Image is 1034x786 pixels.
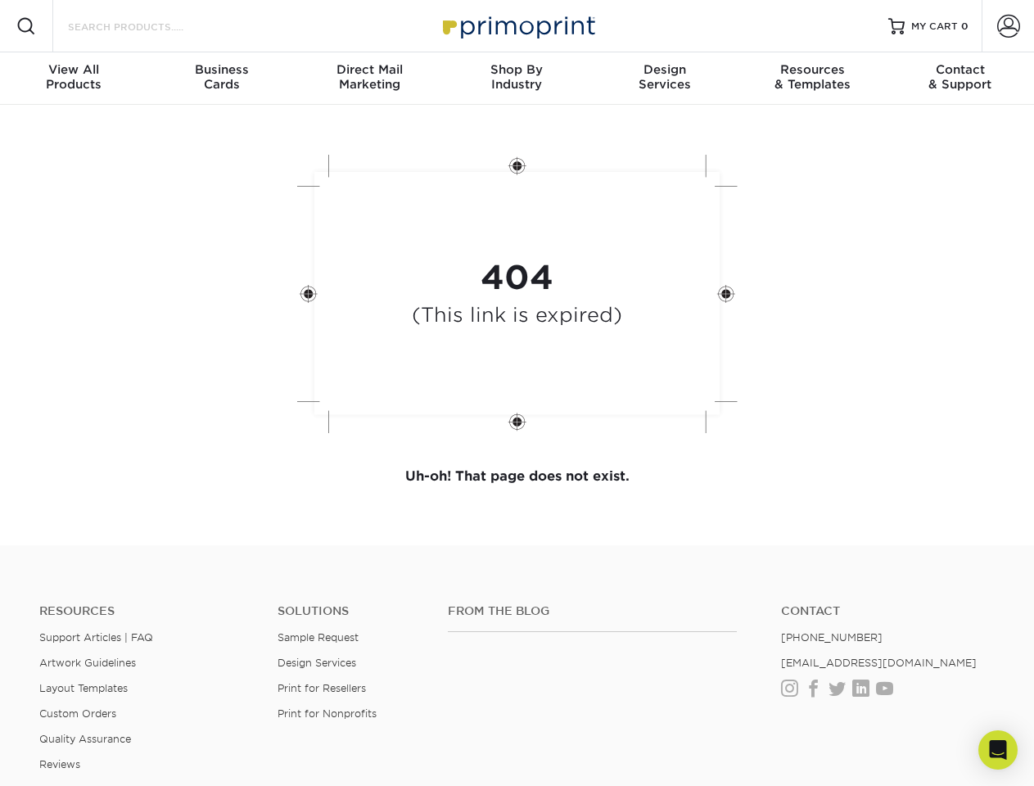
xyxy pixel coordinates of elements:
[66,16,226,36] input: SEARCH PRODUCTS.....
[781,604,995,618] a: Contact
[887,62,1034,77] span: Contact
[781,657,977,669] a: [EMAIL_ADDRESS][DOMAIN_NAME]
[39,604,253,618] h4: Resources
[39,657,136,669] a: Artwork Guidelines
[278,631,359,644] a: Sample Request
[443,62,590,77] span: Shop By
[738,62,886,92] div: & Templates
[961,20,969,32] span: 0
[443,62,590,92] div: Industry
[448,604,737,618] h4: From the Blog
[278,604,423,618] h4: Solutions
[781,631,883,644] a: [PHONE_NUMBER]
[887,62,1034,92] div: & Support
[147,52,295,105] a: BusinessCards
[405,468,630,484] strong: Uh-oh! That page does not exist.
[412,304,622,327] h4: (This link is expired)
[978,730,1018,770] div: Open Intercom Messenger
[436,8,599,43] img: Primoprint
[147,62,295,92] div: Cards
[39,631,153,644] a: Support Articles | FAQ
[911,20,958,34] span: MY CART
[591,52,738,105] a: DesignServices
[591,62,738,77] span: Design
[296,62,443,77] span: Direct Mail
[591,62,738,92] div: Services
[481,258,553,297] strong: 404
[443,52,590,105] a: Shop ByIndustry
[296,52,443,105] a: Direct MailMarketing
[278,657,356,669] a: Design Services
[738,52,886,105] a: Resources& Templates
[738,62,886,77] span: Resources
[296,62,443,92] div: Marketing
[887,52,1034,105] a: Contact& Support
[147,62,295,77] span: Business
